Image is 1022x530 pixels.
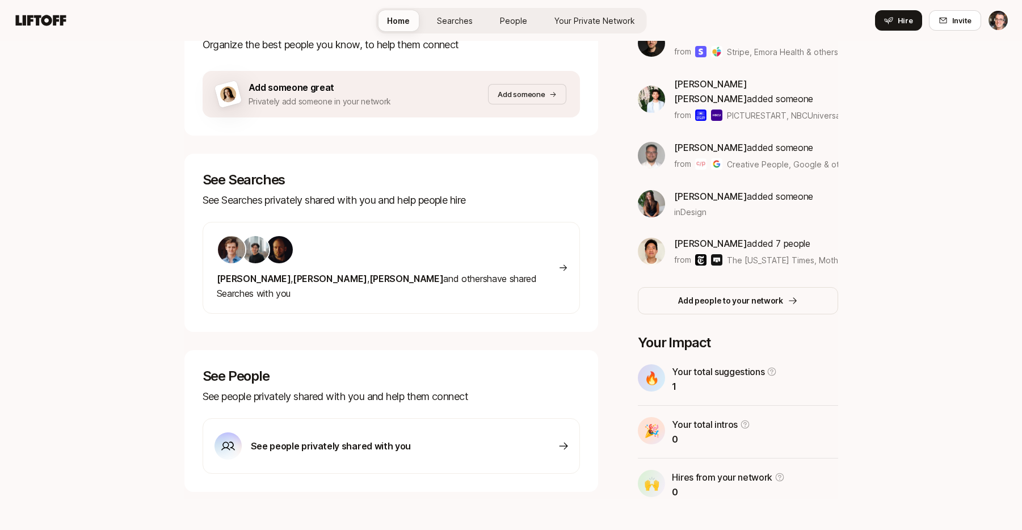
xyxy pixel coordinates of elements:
[488,84,566,104] button: Add someone
[203,368,581,384] p: See People
[249,80,392,95] p: Add someone great
[638,30,665,57] img: ACg8ocLkLr99FhTl-kK-fHkDFhetpnfS0fTAm4rmr9-oxoZ0EDUNs14=s160-c
[674,142,747,153] span: [PERSON_NAME]
[554,15,635,27] span: Your Private Network
[672,417,738,432] p: Your total intros
[727,111,876,120] span: PICTURESTART, NBCUniversal & others
[695,110,706,121] img: PICTURESTART
[989,11,1008,30] img: Eric Smith
[988,10,1008,31] button: Eric Smith
[428,10,482,31] a: Searches
[672,485,785,499] p: 0
[638,470,665,497] div: 🙌
[674,236,838,251] p: added 7 people
[674,189,813,204] p: added someone
[491,10,536,31] a: People
[498,89,545,100] p: Add someone
[638,335,838,351] p: Your Impact
[369,273,444,284] span: [PERSON_NAME]
[203,389,581,405] p: See people privately shared with you and help them connect
[674,191,747,202] span: [PERSON_NAME]
[217,273,291,284] span: [PERSON_NAME]
[678,294,783,308] p: Add people to your network
[952,15,971,26] span: Invite
[898,15,913,26] span: Hire
[711,46,722,57] img: Emora Health
[674,157,691,171] p: from
[674,140,838,155] p: added someone
[266,236,293,263] img: 26d23996_e204_480d_826d_8aac4dc78fb2.jpg
[674,238,747,249] span: [PERSON_NAME]
[727,46,838,58] span: Stripe, Emora Health & others
[500,15,527,27] span: People
[672,379,777,394] p: 1
[387,15,410,27] span: Home
[711,254,722,266] img: Mothership
[251,439,411,453] p: See people privately shared with you
[203,172,581,188] p: See Searches
[674,77,838,106] p: added someone
[638,417,665,444] div: 🎉
[672,470,772,485] p: Hires from your network
[291,273,293,284] span: ,
[378,10,419,31] a: Home
[367,273,369,284] span: ,
[695,254,706,266] img: The New York Times
[727,255,895,265] span: The [US_STATE] Times, Mothership & others
[711,158,722,170] img: Google
[875,10,922,31] button: Hire
[674,108,691,122] p: from
[218,236,245,263] img: 3263d9e2_344a_4053_b33f_6d0678704667.jpg
[727,158,838,170] span: Creative People, Google & others
[545,10,644,31] a: Your Private Network
[695,46,706,57] img: Stripe
[293,273,367,284] span: [PERSON_NAME]
[638,238,665,265] img: c3894d86_b3f1_4e23_a0e4_4d923f503b0e.jpg
[437,15,473,27] span: Searches
[249,95,392,108] p: Privately add someone in your network
[929,10,981,31] button: Invite
[711,110,722,121] img: NBCUniversal
[203,192,581,208] p: See Searches privately shared with you and help people hire
[217,273,537,299] span: and others have shared Searches with you
[674,206,706,218] span: in Design
[674,78,747,104] span: [PERSON_NAME] [PERSON_NAME]
[218,85,237,104] img: woman-on-brown-bg.png
[638,142,665,169] img: abaaee66_70d6_4cd8_bbf0_4431664edd7e.jpg
[242,236,269,263] img: 48213564_d349_4c7a_bc3f_3e31999807fd.jfif
[638,190,665,217] img: 33ee49e1_eec9_43f1_bb5d_6b38e313ba2b.jpg
[203,37,581,53] p: Organize the best people you know, to help them connect
[638,287,838,314] button: Add people to your network
[672,364,764,379] p: Your total suggestions
[638,364,665,392] div: 🔥
[674,253,691,267] p: from
[695,158,706,170] img: Creative People
[674,45,691,58] p: from
[672,432,750,447] p: 0
[638,86,665,113] img: 14c26f81_4384_478d_b376_a1ca6885b3c1.jpg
